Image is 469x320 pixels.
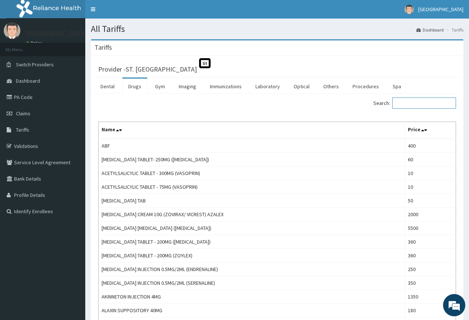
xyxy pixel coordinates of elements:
[405,235,456,249] td: 360
[99,208,405,221] td: [MEDICAL_DATA] CREAM 10G (ZOVIRAX/ VICREST) AZALEX
[26,30,87,37] p: [GEOGRAPHIC_DATA]
[122,79,147,94] a: Drugs
[16,126,29,133] span: Tariffs
[39,42,125,51] div: Chat with us now
[405,208,456,221] td: 2000
[91,24,463,34] h1: All Tariffs
[317,79,345,94] a: Others
[95,44,112,51] h3: Tariffs
[99,276,405,290] td: [MEDICAL_DATA] INJECTION 0.5MG/2ML (SERENALINE)
[405,221,456,235] td: 5500
[445,27,463,33] li: Tariffs
[405,304,456,317] td: 180
[199,58,211,68] span: St
[405,139,456,153] td: 400
[99,194,405,208] td: [MEDICAL_DATA] TAB
[99,290,405,304] td: AKINNETON INJECTION 4MG
[99,139,405,153] td: ABF
[149,79,171,94] a: Gym
[99,180,405,194] td: ACETYLSALICYLIC TABLET - 75MG (VASOPRIN)
[405,249,456,263] td: 360
[204,79,248,94] a: Immunizations
[95,79,120,94] a: Dental
[99,304,405,317] td: ALAXIN SUPPOSITORY 40MG
[405,194,456,208] td: 50
[14,37,30,56] img: d_794563401_company_1708531726252_794563401
[99,166,405,180] td: ACETYLSALICYLIC TABLET - 300MG (VASOPRIN)
[16,110,30,117] span: Claims
[98,66,197,73] h3: Provider - ST. [GEOGRAPHIC_DATA]
[99,221,405,235] td: [MEDICAL_DATA] [MEDICAL_DATA] ([MEDICAL_DATA])
[250,79,286,94] a: Laboratory
[405,122,456,139] th: Price
[404,5,414,14] img: User Image
[99,263,405,276] td: [MEDICAL_DATA] INJECTION 0.5MG/2ML (ENDRENALINE)
[99,235,405,249] td: [MEDICAL_DATA] TABLET - 200MG ([MEDICAL_DATA])
[122,4,139,22] div: Minimize live chat window
[16,61,54,68] span: Switch Providers
[288,79,316,94] a: Optical
[4,202,141,228] textarea: Type your message and hit 'Enter'
[43,93,102,168] span: We're online!
[347,79,385,94] a: Procedures
[4,22,20,39] img: User Image
[16,77,40,84] span: Dashboard
[405,166,456,180] td: 10
[405,180,456,194] td: 10
[99,122,405,139] th: Name
[373,98,456,109] label: Search:
[405,276,456,290] td: 350
[99,249,405,263] td: [MEDICAL_DATA] TABLET - 200MG (ZOYLEX)
[416,27,444,33] a: Dashboard
[405,290,456,304] td: 1350
[387,79,407,94] a: Spa
[99,153,405,166] td: [MEDICAL_DATA] TABLET- 250MG ([MEDICAL_DATA])
[173,79,202,94] a: Imaging
[392,98,456,109] input: Search:
[405,263,456,276] td: 250
[418,6,463,13] span: [GEOGRAPHIC_DATA]
[26,40,44,46] a: Online
[405,153,456,166] td: 60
